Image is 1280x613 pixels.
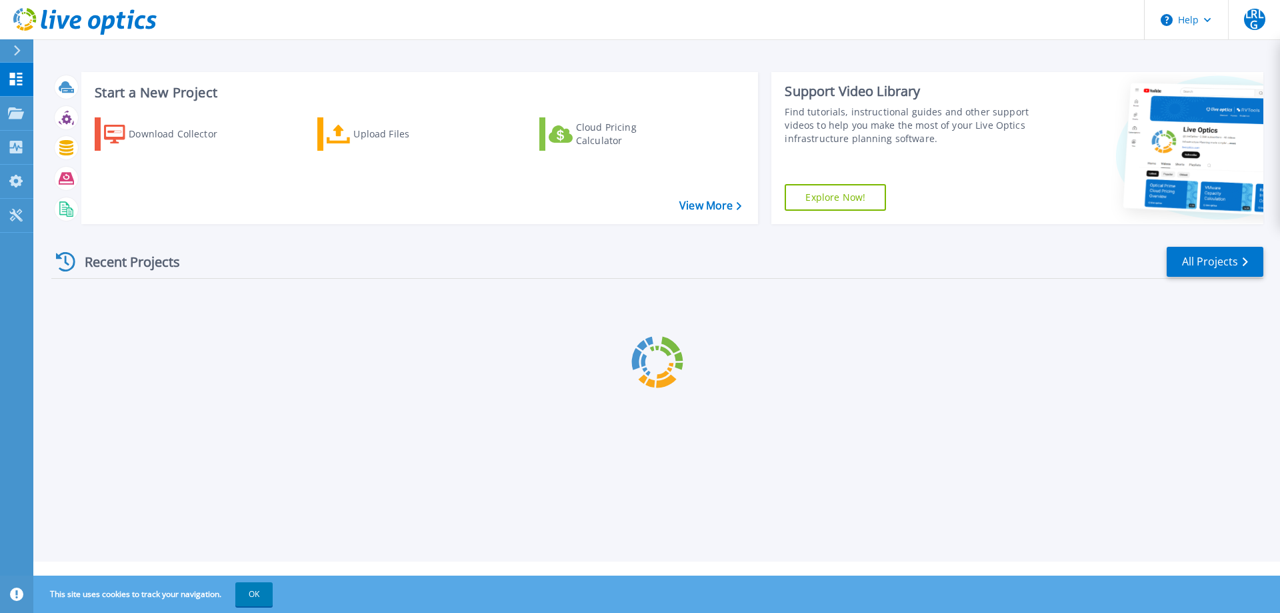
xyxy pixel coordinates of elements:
a: Cloud Pricing Calculator [539,117,688,151]
a: All Projects [1167,247,1263,277]
div: Find tutorials, instructional guides and other support videos to help you make the most of your L... [785,105,1035,145]
span: This site uses cookies to track your navigation. [37,582,273,606]
a: Download Collector [95,117,243,151]
div: Cloud Pricing Calculator [576,121,683,147]
a: View More [679,199,741,212]
div: Download Collector [129,121,235,147]
div: Support Video Library [785,83,1035,100]
a: Explore Now! [785,184,886,211]
a: Upload Files [317,117,466,151]
span: LRLG [1244,9,1265,30]
div: Upload Files [353,121,460,147]
button: OK [235,582,273,606]
h3: Start a New Project [95,85,741,100]
div: Recent Projects [51,245,198,278]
